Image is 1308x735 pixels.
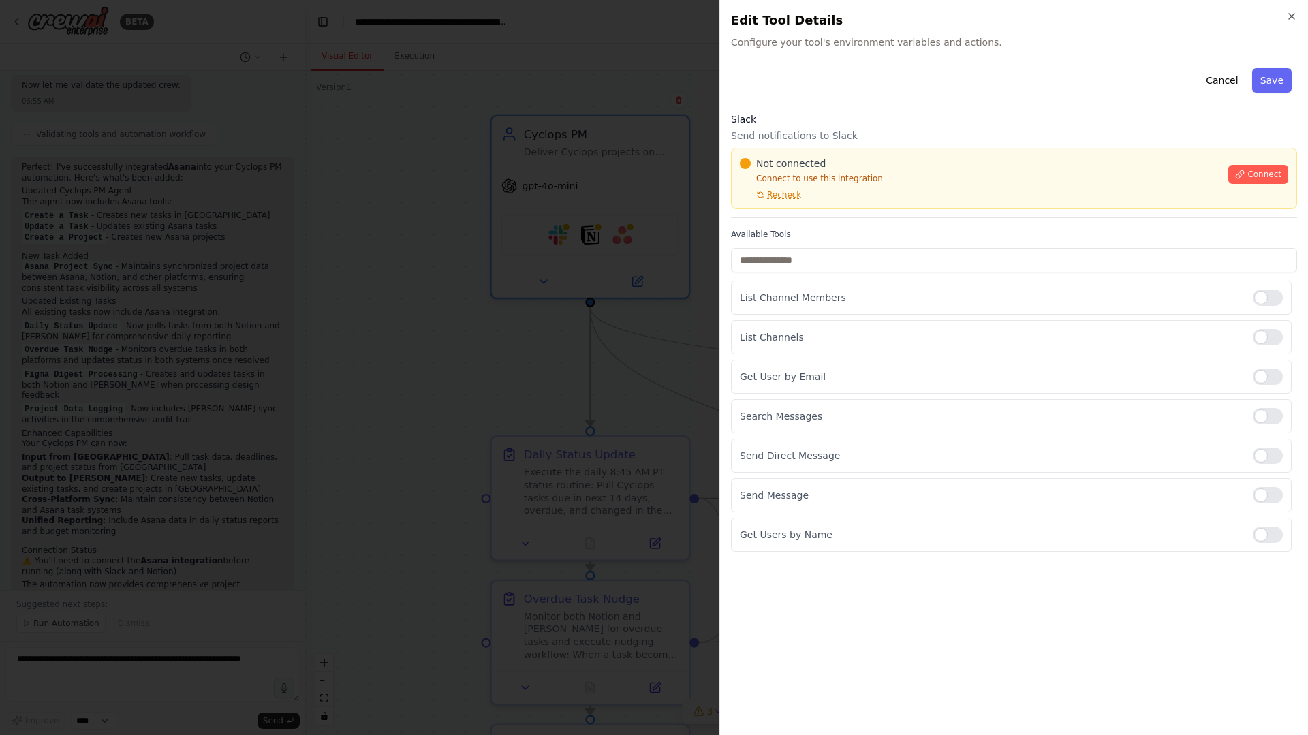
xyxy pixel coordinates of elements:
[1198,68,1246,93] button: Cancel
[740,409,1242,423] p: Search Messages
[1247,169,1281,180] span: Connect
[1228,165,1288,184] button: Connect
[740,488,1242,502] p: Send Message
[731,11,1297,30] h2: Edit Tool Details
[740,330,1242,344] p: List Channels
[731,229,1297,240] label: Available Tools
[740,189,801,200] button: Recheck
[740,449,1242,463] p: Send Direct Message
[731,35,1297,49] span: Configure your tool's environment variables and actions.
[756,157,826,170] span: Not connected
[731,112,1297,126] h3: Slack
[740,370,1242,384] p: Get User by Email
[731,129,1297,142] p: Send notifications to Slack
[1252,68,1292,93] button: Save
[740,528,1242,542] p: Get Users by Name
[740,291,1242,304] p: List Channel Members
[767,189,801,200] span: Recheck
[740,173,1220,184] p: Connect to use this integration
